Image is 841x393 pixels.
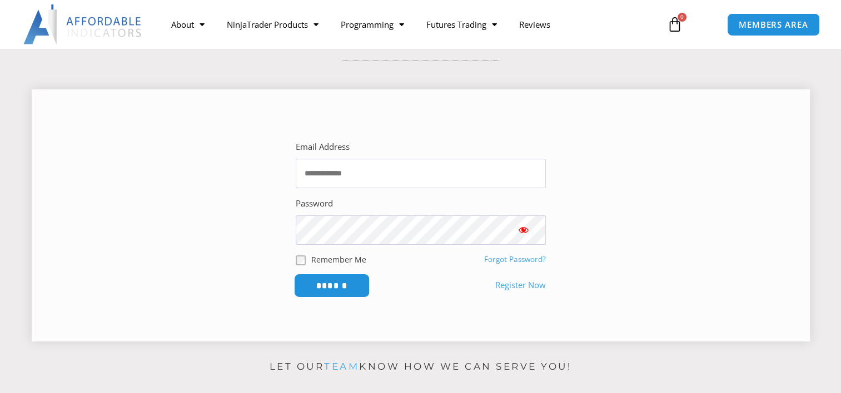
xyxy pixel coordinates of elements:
a: About [160,12,215,37]
label: Remember Me [311,254,366,265]
span: 0 [678,13,686,22]
a: Reviews [507,12,561,37]
a: Futures Trading [415,12,507,37]
label: Email Address [296,139,350,155]
p: Let our know how we can serve you! [32,358,810,376]
label: Password [296,196,333,211]
span: MEMBERS AREA [739,21,808,29]
a: MEMBERS AREA [727,13,820,36]
a: team [324,361,359,372]
a: Forgot Password? [484,254,546,264]
img: LogoAI | Affordable Indicators – NinjaTrader [23,4,143,44]
button: Show password [501,215,546,245]
a: NinjaTrader Products [215,12,329,37]
a: Register Now [495,278,546,293]
a: Programming [329,12,415,37]
a: 0 [650,8,699,41]
nav: Menu [160,12,656,37]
